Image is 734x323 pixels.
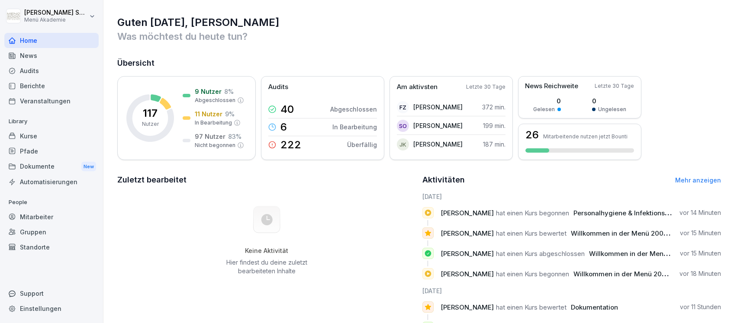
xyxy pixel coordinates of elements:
a: Audits [4,63,99,78]
a: Pfade [4,144,99,159]
p: Hier findest du deine zuletzt bearbeiteten Inhalte [223,258,310,275]
a: Kurse [4,128,99,144]
div: FZ [397,101,409,113]
h2: Zuletzt bearbeitet [117,174,416,186]
div: JK [397,138,409,150]
p: 222 [280,140,301,150]
h6: [DATE] [422,286,721,295]
div: New [81,162,96,172]
p: Abgeschlossen [330,105,377,114]
a: Home [4,33,99,48]
span: Personalhygiene & Infektionsschutz [573,209,686,217]
span: [PERSON_NAME] [441,249,494,258]
h1: Guten [DATE], [PERSON_NAME] [117,16,721,29]
a: Berichte [4,78,99,93]
a: Einstellungen [4,301,99,316]
p: 117 [143,108,158,118]
a: News [4,48,99,63]
p: Letzte 30 Tage [595,82,634,90]
p: 9 Nutzer [195,87,222,96]
p: Audits [268,82,288,92]
p: 187 min. [483,140,505,149]
h5: Keine Aktivität [223,247,310,255]
p: 199 min. [483,121,505,130]
p: Mitarbeitende nutzen jetzt Bounti [543,133,628,140]
a: Veranstaltungen [4,93,99,109]
p: News Reichweite [525,81,578,91]
span: hat einen Kurs begonnen [496,209,569,217]
p: Ungelesen [598,106,626,113]
p: vor 15 Minuten [680,249,721,258]
p: vor 14 Minuten [679,208,721,217]
p: 6 [280,122,287,132]
span: [PERSON_NAME] [441,303,494,311]
p: Library [4,115,99,128]
p: [PERSON_NAME] [413,140,463,149]
p: 97 Nutzer [195,132,225,141]
p: 0 [533,96,561,106]
p: 83 % [228,132,241,141]
p: [PERSON_NAME] [413,102,463,112]
p: 8 % [224,87,234,96]
a: Automatisierungen [4,174,99,189]
p: 11 Nutzer [195,109,222,118]
a: Mitarbeiter [4,209,99,224]
span: [PERSON_NAME] [441,209,494,217]
a: Gruppen [4,224,99,240]
p: 9 % [225,109,235,118]
a: DokumenteNew [4,159,99,175]
p: Nutzer [142,120,159,128]
span: Dokumentation [571,303,618,311]
p: 0 [592,96,626,106]
p: 40 [280,104,294,115]
p: vor 18 Minuten [679,269,721,278]
h6: [DATE] [422,192,721,201]
span: hat einen Kurs abgeschlossen [496,249,585,258]
div: Support [4,286,99,301]
div: Dokumente [4,159,99,175]
p: vor 11 Stunden [680,303,721,311]
p: [PERSON_NAME] Schülzke [24,9,87,16]
p: People [4,195,99,209]
span: hat einen Kurs bewertet [496,229,567,237]
p: Was möchtest du heute tun? [117,29,721,43]
p: In Bearbeitung [332,122,377,131]
p: Abgeschlossen [195,96,235,104]
h2: Übersicht [117,57,721,69]
p: Am aktivsten [397,82,438,92]
p: vor 15 Minuten [680,229,721,237]
h2: Aktivitäten [422,174,465,186]
p: [PERSON_NAME] [413,121,463,130]
p: 372 min. [482,102,505,112]
h3: 26 [525,130,539,140]
p: In Bearbeitung [195,119,232,127]
span: hat einen Kurs begonnen [496,270,569,278]
a: Mehr anzeigen [675,176,721,184]
p: Überfällig [347,140,377,149]
span: [PERSON_NAME] [441,270,494,278]
p: Menü Akademie [24,17,87,23]
span: hat einen Kurs bewertet [496,303,567,311]
a: Standorte [4,240,99,255]
p: Gelesen [533,106,555,113]
span: [PERSON_NAME] [441,229,494,237]
p: Nicht begonnen [195,141,235,149]
div: SO [397,120,409,132]
p: Letzte 30 Tage [466,83,505,91]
